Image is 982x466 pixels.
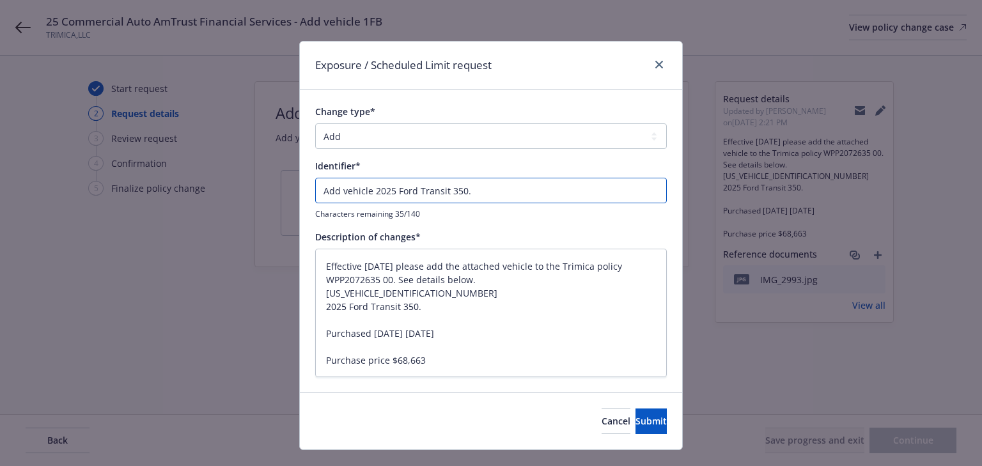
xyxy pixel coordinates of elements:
[602,415,630,427] span: Cancel
[315,178,667,203] input: This will be shown in the policy change history list for your reference.
[315,231,421,243] span: Description of changes*
[315,105,375,118] span: Change type*
[315,57,492,74] h1: Exposure / Scheduled Limit request
[315,160,361,172] span: Identifier*
[315,249,667,378] textarea: Effective [DATE] please add the attached vehicle to the Trimica policy WPP2072635 00. See details...
[651,57,667,72] a: close
[635,415,667,427] span: Submit
[635,408,667,434] button: Submit
[602,408,630,434] button: Cancel
[315,208,667,219] span: Characters remaining 35/140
